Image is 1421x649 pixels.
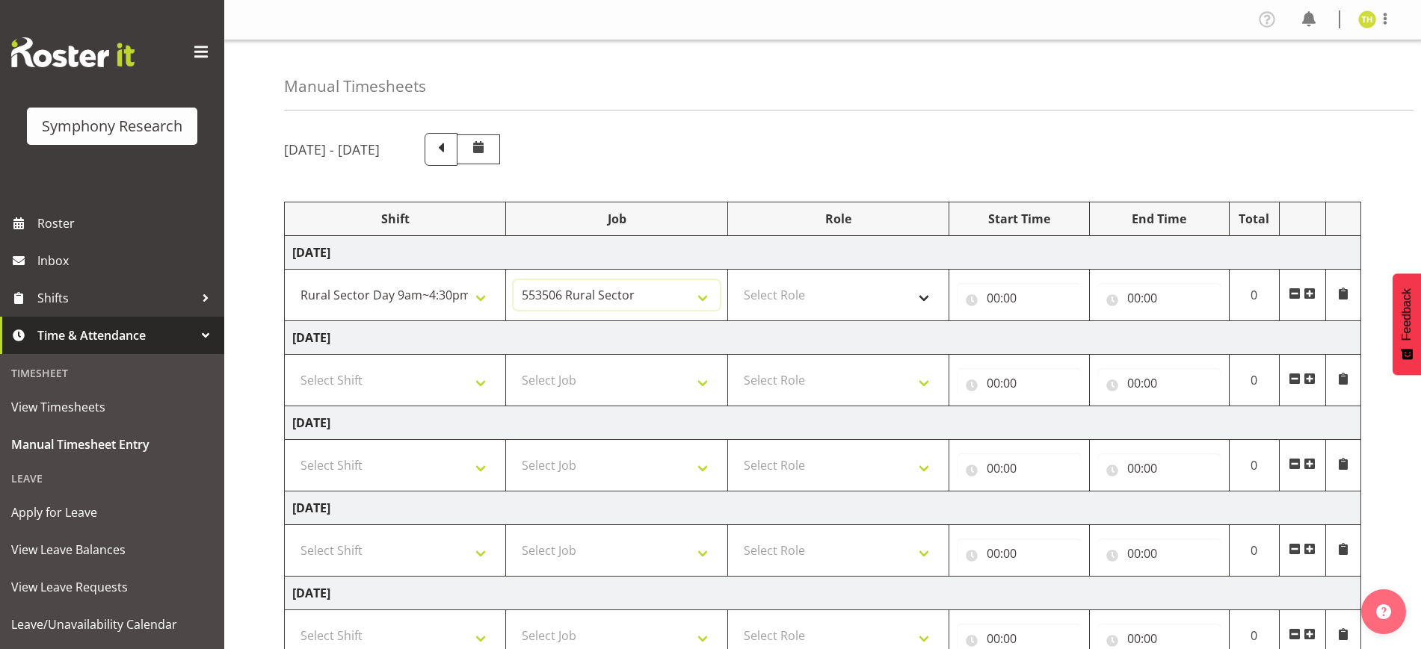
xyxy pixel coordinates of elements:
h4: Manual Timesheets [284,78,426,95]
span: Manual Timesheet Entry [11,433,213,456]
td: [DATE] [285,236,1361,270]
span: Shifts [37,287,194,309]
a: View Leave Balances [4,531,221,568]
div: Total [1237,210,1271,228]
span: View Leave Balances [11,538,213,561]
span: Time & Attendance [37,324,194,347]
a: Leave/Unavailability Calendar [4,606,221,643]
input: Click to select... [1097,283,1221,313]
input: Click to select... [1097,368,1221,398]
td: 0 [1229,525,1279,577]
h5: [DATE] - [DATE] [284,141,380,158]
td: [DATE] [285,491,1361,525]
a: Manual Timesheet Entry [4,426,221,463]
a: Apply for Leave [4,494,221,531]
span: Feedback [1400,288,1414,341]
div: End Time [1097,210,1221,228]
img: help-xxl-2.png [1376,604,1391,619]
input: Click to select... [1097,453,1221,483]
input: Click to select... [957,283,1081,313]
a: View Timesheets [4,388,221,426]
td: 0 [1229,355,1279,406]
td: [DATE] [285,577,1361,610]
div: Timesheet [4,358,221,388]
span: Inbox [37,249,217,272]
div: Leave [4,463,221,494]
img: Rosterit website logo [11,37,135,67]
div: Role [736,210,941,228]
a: View Leave Requests [4,568,221,606]
input: Click to select... [1097,538,1221,568]
span: Leave/Unavailability Calendar [11,613,213,636]
input: Click to select... [957,538,1081,568]
div: Start Time [957,210,1081,228]
div: Job [514,210,719,228]
span: View Timesheets [11,396,213,418]
td: 0 [1229,440,1279,491]
input: Click to select... [957,368,1081,398]
td: 0 [1229,270,1279,321]
div: Shift [292,210,498,228]
span: Apply for Leave [11,501,213,524]
span: Roster [37,212,217,235]
span: View Leave Requests [11,576,213,598]
div: Symphony Research [42,115,182,137]
button: Feedback - Show survey [1393,273,1421,375]
td: [DATE] [285,406,1361,440]
td: [DATE] [285,321,1361,355]
input: Click to select... [957,453,1081,483]
img: tristan-healley11868.jpg [1358,10,1376,28]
